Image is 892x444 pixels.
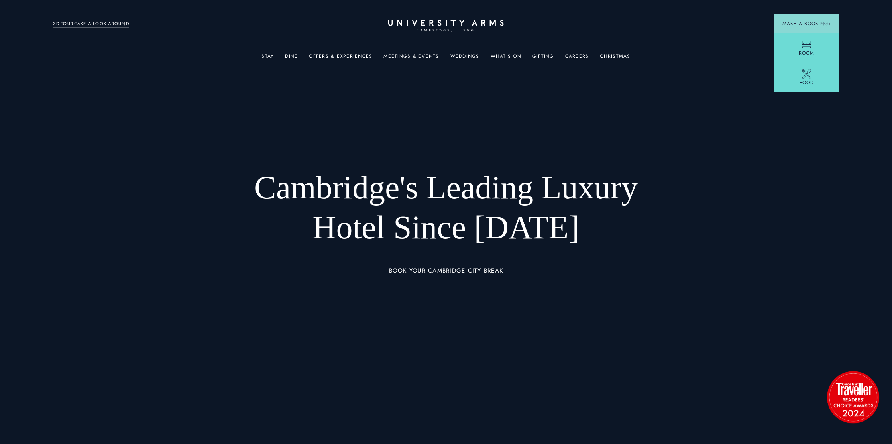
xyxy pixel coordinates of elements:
[491,53,521,64] a: What's On
[532,53,554,64] a: Gifting
[285,53,298,64] a: Dine
[565,53,589,64] a: Careers
[450,53,479,64] a: Weddings
[389,267,503,277] a: BOOK YOUR CAMBRIDGE CITY BREAK
[799,49,814,57] span: Room
[383,53,439,64] a: Meetings & Events
[388,20,504,32] a: Home
[828,22,831,25] img: Arrow icon
[774,33,839,63] a: Room
[774,14,839,33] button: Make a BookingArrow icon
[823,367,883,427] img: image-2524eff8f0c5d55edbf694693304c4387916dea5-1501x1501-png
[774,63,839,92] a: Food
[800,79,814,86] span: Food
[53,20,129,28] a: 3D TOUR:TAKE A LOOK AROUND
[309,53,372,64] a: Offers & Experiences
[782,20,831,27] span: Make a Booking
[600,53,630,64] a: Christmas
[234,168,659,248] h1: Cambridge's Leading Luxury Hotel Since [DATE]
[261,53,274,64] a: Stay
